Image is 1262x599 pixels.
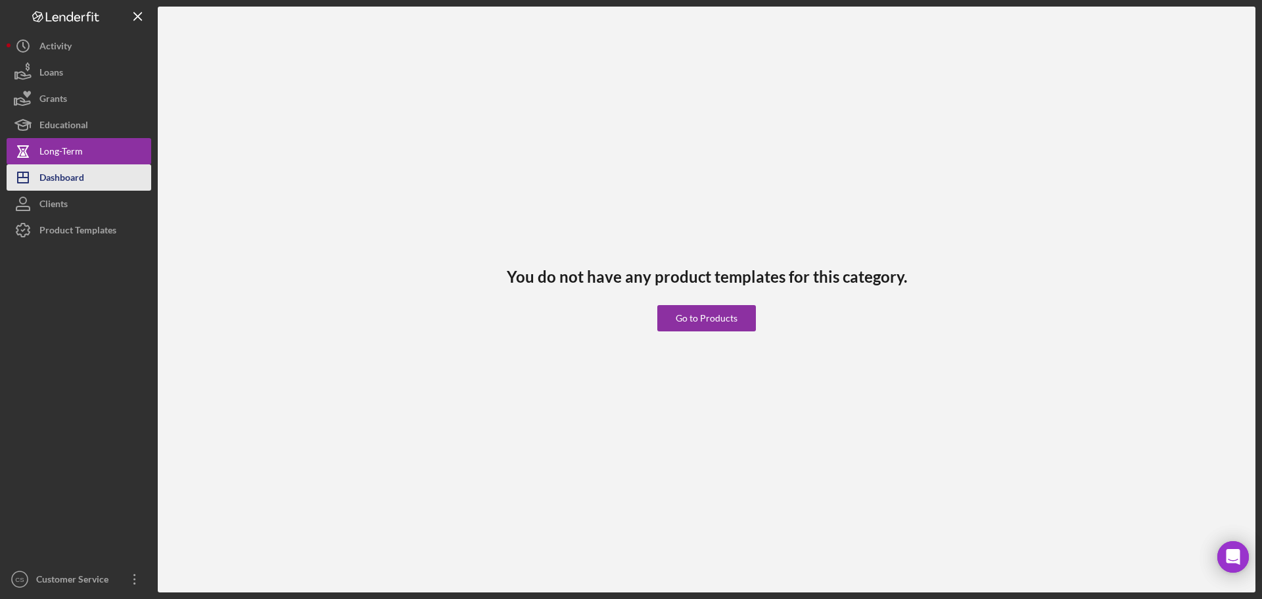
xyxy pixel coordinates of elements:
[39,138,83,168] div: Long-Term
[657,305,756,331] button: Go to Products
[39,112,88,141] div: Educational
[39,217,116,247] div: Product Templates
[39,85,67,115] div: Grants
[7,138,151,164] button: Long-Term
[7,566,151,592] button: CSCustomer Service
[7,85,151,112] button: Grants
[7,217,151,243] button: Product Templates
[7,112,151,138] button: Educational
[39,164,84,194] div: Dashboard
[15,576,24,583] text: CS
[657,285,756,331] a: Go to Products
[507,268,907,286] h3: You do not have any product templates for this category.
[39,33,72,62] div: Activity
[1217,541,1249,573] div: Open Intercom Messenger
[7,59,151,85] button: Loans
[39,59,63,89] div: Loans
[676,305,737,331] div: Go to Products
[33,566,118,596] div: Customer Service
[39,191,68,220] div: Clients
[7,191,151,217] button: Clients
[7,164,151,191] button: Dashboard
[7,33,151,59] button: Activity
